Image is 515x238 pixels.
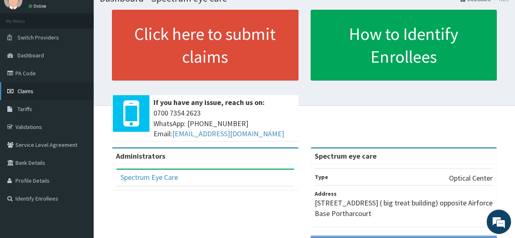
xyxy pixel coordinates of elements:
[121,172,178,182] a: Spectrum Eye Care
[15,41,33,61] img: d_794563401_company_1708531726252_794563401
[153,98,265,107] b: If you have any issue, reach us on:
[116,151,165,161] b: Administrators
[18,52,44,59] span: Dashboard
[112,10,298,81] a: Click here to submit claims
[311,10,497,81] a: How to Identify Enrollees
[315,190,337,197] b: Address
[172,129,284,138] a: [EMAIL_ADDRESS][DOMAIN_NAME]
[47,69,112,151] span: We're online!
[315,173,328,181] b: Type
[315,151,377,161] strong: Spectrum eye care
[134,4,153,24] div: Minimize live chat window
[315,198,493,218] p: [STREET_ADDRESS] ( big treat building) opposite Airforce Base Portharcourt
[28,3,48,9] a: Online
[42,46,137,56] div: Chat with us now
[449,173,493,183] p: Optical Center
[18,87,33,95] span: Claims
[18,105,32,113] span: Tariffs
[4,155,155,183] textarea: Type your message and hit 'Enter'
[153,108,294,139] span: 0700 7354 2623 WhatsApp: [PHONE_NUMBER] Email:
[18,34,59,41] span: Switch Providers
